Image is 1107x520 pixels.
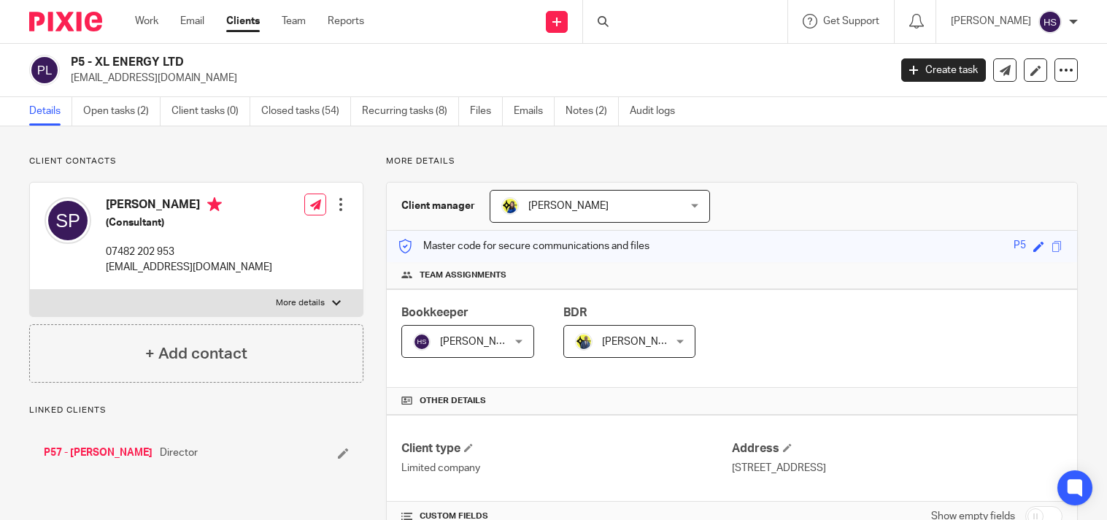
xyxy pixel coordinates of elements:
[951,14,1031,28] p: [PERSON_NAME]
[501,197,519,215] img: Bobo-Starbridge%201.jpg
[732,461,1062,475] p: [STREET_ADDRESS]
[226,14,260,28] a: Clients
[563,307,587,318] span: BDR
[135,14,158,28] a: Work
[29,97,72,126] a: Details
[106,245,272,259] p: 07482 202 953
[401,441,732,456] h4: Client type
[386,156,1078,167] p: More details
[401,307,468,318] span: Bookkeeper
[160,446,198,460] span: Director
[440,337,520,347] span: [PERSON_NAME]
[602,337,682,347] span: [PERSON_NAME]
[45,197,91,244] img: svg%3E
[630,97,686,126] a: Audit logs
[71,71,879,85] p: [EMAIL_ADDRESS][DOMAIN_NAME]
[207,197,222,212] i: Primary
[823,16,879,26] span: Get Support
[901,58,986,82] a: Create task
[83,97,161,126] a: Open tasks (2)
[44,446,153,460] a: P57 - [PERSON_NAME]
[145,343,247,365] h4: + Add contact
[575,333,593,351] img: Dennis-Starbridge.jpg
[1014,238,1026,255] div: P5
[106,215,272,230] h5: (Consultant)
[413,333,431,351] img: svg%3E
[171,97,250,126] a: Client tasks (0)
[276,297,325,309] p: More details
[282,14,306,28] a: Team
[566,97,619,126] a: Notes (2)
[420,269,506,281] span: Team assignments
[401,461,732,475] p: Limited company
[29,405,363,416] p: Linked clients
[470,97,503,126] a: Files
[420,395,486,407] span: Other details
[29,12,102,31] img: Pixie
[732,441,1062,456] h4: Address
[261,97,351,126] a: Closed tasks (54)
[29,55,60,85] img: svg%3E
[180,14,204,28] a: Email
[528,201,609,211] span: [PERSON_NAME]
[401,199,475,213] h3: Client manager
[106,197,272,215] h4: [PERSON_NAME]
[1038,10,1062,34] img: svg%3E
[29,156,363,167] p: Client contacts
[362,97,459,126] a: Recurring tasks (8)
[71,55,717,70] h2: P5 - XL ENERGY LTD
[106,260,272,275] p: [EMAIL_ADDRESS][DOMAIN_NAME]
[328,14,364,28] a: Reports
[398,239,649,253] p: Master code for secure communications and files
[514,97,555,126] a: Emails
